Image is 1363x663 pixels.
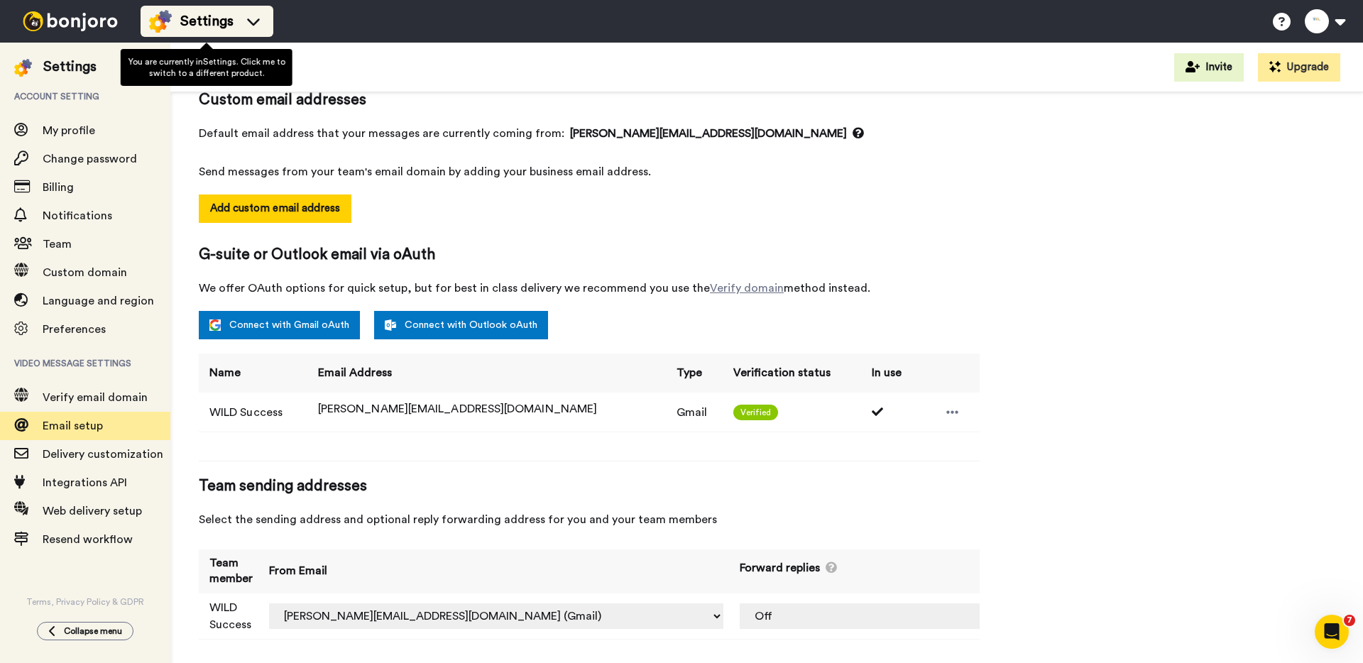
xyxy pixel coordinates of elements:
span: Integrations API [43,477,127,488]
img: outlook-white.svg [385,319,396,331]
span: Forward replies [740,560,820,576]
span: Send messages from your team's email domain by adding your business email address. [199,163,980,180]
a: Connect with Outlook oAuth [374,311,548,339]
a: Connect with Gmail oAuth [199,311,360,339]
button: Collapse menu [37,622,133,640]
th: Type [666,354,723,393]
span: 7 [1344,615,1355,626]
span: Settings [180,11,234,31]
span: You are currently in Settings . Click me to switch to a different product. [128,57,285,77]
th: Name [199,354,307,393]
span: Team sending addresses [199,476,980,497]
span: Collapse menu [64,625,122,637]
iframe: Intercom live chat [1315,615,1349,649]
th: Team member [199,549,258,593]
th: Email Address [307,354,666,393]
span: We offer OAuth options for quick setup, but for best in class delivery we recommend you use the m... [199,280,980,297]
span: Preferences [43,324,106,335]
a: Verify domain [710,283,784,294]
img: settings-colored.svg [14,59,32,77]
span: Resend workflow [43,534,133,545]
span: Custom email addresses [199,89,980,111]
span: Delivery customization [43,449,163,460]
span: Billing [43,182,74,193]
button: Add custom email address [199,194,351,223]
span: Team [43,239,72,250]
td: WILD Success [199,393,307,432]
span: Notifications [43,210,112,221]
i: Used 1 times [872,406,886,417]
span: Custom domain [43,267,127,278]
span: Language and region [43,295,154,307]
button: Invite [1174,53,1244,82]
th: From Email [258,549,729,593]
span: Default email address that your messages are currently coming from: [199,125,980,142]
span: Email setup [43,420,103,432]
div: Settings [43,57,97,77]
span: Web delivery setup [43,505,142,517]
span: My profile [43,125,95,136]
img: google.svg [209,319,221,331]
img: bj-logo-header-white.svg [17,11,124,31]
span: G-suite or Outlook email via oAuth [199,244,980,265]
span: Change password [43,153,137,165]
td: Gmail [666,393,723,432]
span: [PERSON_NAME][EMAIL_ADDRESS][DOMAIN_NAME] [570,125,864,142]
td: WILD Success [199,593,258,640]
img: settings-colored.svg [149,10,172,33]
span: Verified [733,405,778,420]
span: [PERSON_NAME][EMAIL_ADDRESS][DOMAIN_NAME] [318,403,597,415]
th: In use [861,354,917,393]
span: Verify email domain [43,392,148,403]
th: Verification status [723,354,860,393]
button: Upgrade [1258,53,1340,82]
span: Select the sending address and optional reply forwarding address for you and your team members [199,511,980,528]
